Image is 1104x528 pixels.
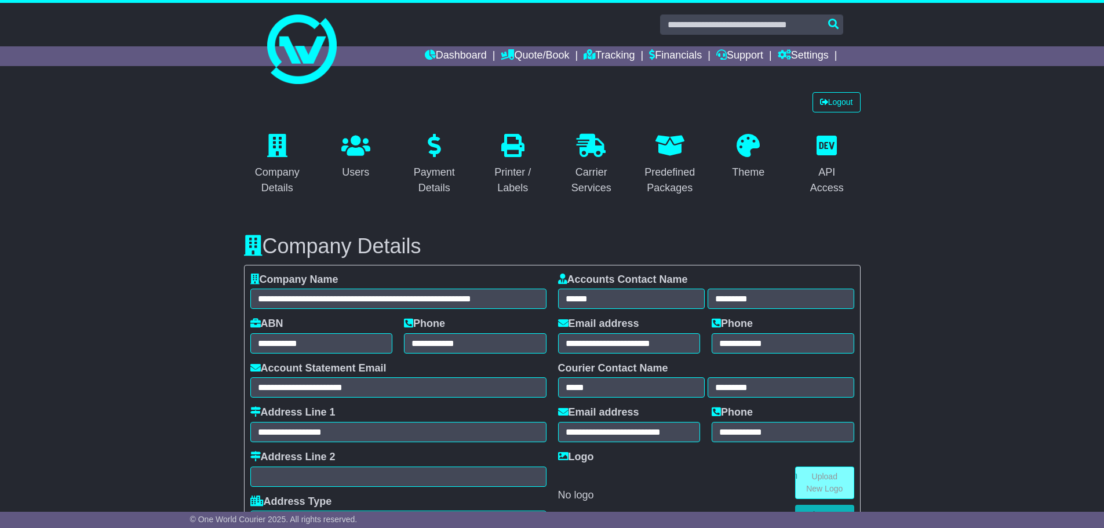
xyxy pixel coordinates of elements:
a: Dashboard [425,46,487,66]
label: Address Type [250,496,332,508]
label: Phone [404,318,445,330]
div: Carrier Services [566,165,618,196]
a: Upload New Logo [795,467,854,499]
h3: Company Details [244,235,861,258]
a: Financials [649,46,702,66]
a: Printer / Labels [479,130,546,200]
a: Carrier Services [558,130,625,200]
span: No logo [558,489,594,501]
label: Phone [712,318,753,330]
div: Users [341,165,370,180]
label: Account Statement Email [250,362,387,375]
a: Company Details [244,130,311,200]
label: Address Line 1 [250,406,336,419]
label: Company Name [250,274,338,286]
a: Theme [724,130,772,184]
a: Settings [778,46,829,66]
div: API Access [801,165,853,196]
a: Logout [812,92,861,112]
a: Users [334,130,378,184]
a: Tracking [584,46,635,66]
a: API Access [793,130,861,200]
div: Predefined Packages [644,165,696,196]
label: ABN [250,318,283,330]
div: Printer / Labels [487,165,539,196]
a: Quote/Book [501,46,569,66]
div: Theme [732,165,764,180]
a: Payment Details [401,130,468,200]
label: Courier Contact Name [558,362,668,375]
label: Email address [558,318,639,330]
a: Support [716,46,763,66]
span: © One World Courier 2025. All rights reserved. [190,515,358,524]
label: Logo [558,451,594,464]
label: Phone [712,406,753,419]
label: Accounts Contact Name [558,274,688,286]
label: Address Line 2 [250,451,336,464]
div: Company Details [252,165,304,196]
label: Email address [558,406,639,419]
a: Predefined Packages [636,130,704,200]
div: Payment Details [409,165,461,196]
